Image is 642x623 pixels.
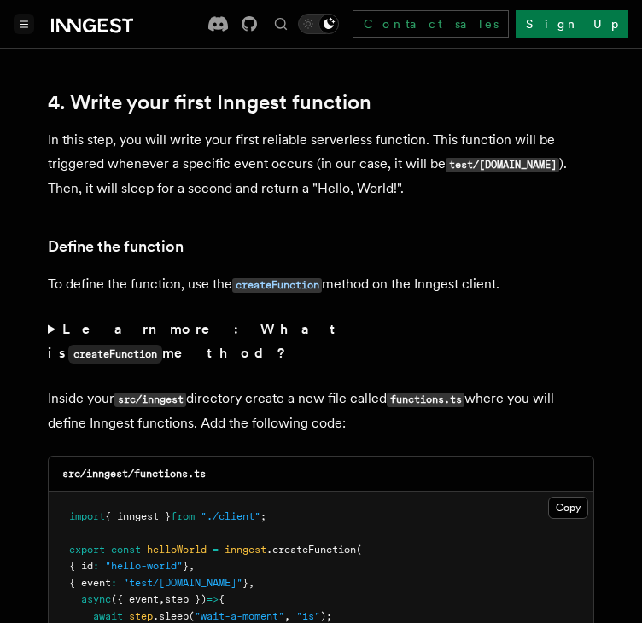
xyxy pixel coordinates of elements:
button: Copy [548,497,588,519]
span: import [69,510,105,522]
button: Toggle dark mode [298,14,339,34]
code: src/inngest/functions.ts [62,468,206,480]
code: createFunction [232,278,322,293]
span: "hello-world" [105,560,183,572]
span: async [81,593,111,605]
code: test/[DOMAIN_NAME] [446,158,559,172]
a: Contact sales [353,10,509,38]
span: ); [320,610,332,622]
span: .createFunction [266,544,356,556]
span: } [242,577,248,589]
span: "./client" [201,510,260,522]
a: 4. Write your first Inngest function [48,90,371,114]
span: : [93,560,99,572]
a: Sign Up [516,10,628,38]
span: ; [260,510,266,522]
span: { [219,593,225,605]
span: => [207,593,219,605]
button: Toggle navigation [14,14,34,34]
code: createFunction [68,345,162,364]
span: , [189,560,195,572]
span: const [111,544,141,556]
span: = [213,544,219,556]
span: ({ event [111,593,159,605]
p: Inside your directory create a new file called where you will define Inngest functions. Add the f... [48,387,594,435]
span: : [111,577,117,589]
span: export [69,544,105,556]
span: step [129,610,153,622]
span: , [248,577,254,589]
span: ( [356,544,362,556]
summary: Learn more: What iscreateFunctionmethod? [48,317,594,366]
code: functions.ts [387,393,464,407]
strong: Learn more: What is method? [48,321,342,361]
span: inngest [225,544,266,556]
span: "1s" [296,610,320,622]
span: } [183,560,189,572]
span: step }) [165,593,207,605]
span: , [284,610,290,622]
a: createFunction [232,276,322,292]
span: .sleep [153,610,189,622]
p: To define the function, use the method on the Inngest client. [48,272,594,297]
span: { event [69,577,111,589]
span: from [171,510,195,522]
span: "wait-a-moment" [195,610,284,622]
button: Find something... [271,14,291,34]
a: Define the function [48,235,184,259]
span: "test/[DOMAIN_NAME]" [123,577,242,589]
span: helloWorld [147,544,207,556]
span: await [93,610,123,622]
p: In this step, you will write your first reliable serverless function. This function will be trigg... [48,128,594,201]
span: { inngest } [105,510,171,522]
span: ( [189,610,195,622]
span: , [159,593,165,605]
code: src/inngest [114,393,186,407]
span: { id [69,560,93,572]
